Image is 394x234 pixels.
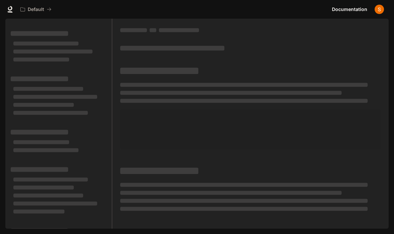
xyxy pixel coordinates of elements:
[373,3,386,16] button: User avatar
[329,3,370,16] a: Documentation
[375,5,384,14] img: User avatar
[17,3,54,16] button: All workspaces
[28,7,44,12] p: Default
[332,5,367,14] span: Documentation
